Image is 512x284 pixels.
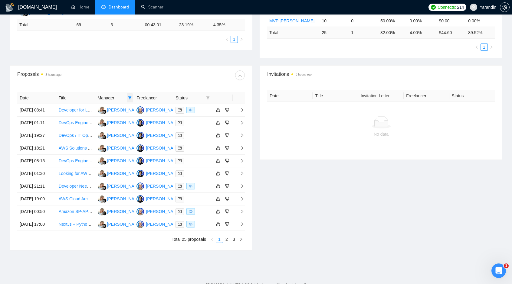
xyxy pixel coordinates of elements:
[17,104,56,117] td: [DATE] 08:41
[216,184,220,189] span: like
[475,45,479,49] span: left
[136,170,144,177] img: MS
[98,209,142,214] a: AK[PERSON_NAME]
[59,108,152,112] a: Developer for Livestream Donation Platform MVP
[134,92,173,104] th: Freelancer
[136,158,181,163] a: MS[PERSON_NAME]
[56,205,95,218] td: Amazon SP-API & Ads API Data Engineer (Python, AWS) - MVP Data Pipeline
[225,108,229,112] span: dislike
[136,145,181,150] a: MS[PERSON_NAME]
[102,224,107,228] img: gigradar-bm.png
[56,142,95,155] td: AWS Solutions Architect
[107,208,142,215] div: [PERSON_NAME]
[216,108,220,112] span: like
[172,236,206,243] li: Total 25 proposals
[215,144,222,152] button: like
[216,222,220,227] span: like
[206,96,210,100] span: filter
[59,196,251,201] a: AWS Cloud Architect / DevOps Engineer – Secure App Deployment (Aurora, App Runner/ECS, CI/CD)
[211,19,245,31] td: 4.35 %
[17,180,56,193] td: [DATE] 21:11
[210,237,214,241] span: left
[107,119,142,126] div: [PERSON_NAME]
[98,208,105,215] img: AK
[102,198,107,203] img: gigradar-bm.png
[98,144,105,152] img: AK
[238,236,245,243] button: right
[404,90,449,102] th: Freelancer
[215,195,222,202] button: like
[56,104,95,117] td: Developer for Livestream Donation Platform MVP
[436,27,466,38] td: $ 44.60
[216,146,220,150] span: like
[215,208,222,215] button: like
[178,134,182,137] span: mail
[17,193,56,205] td: [DATE] 19:00
[431,5,436,10] img: upwork-logo.png
[215,221,222,228] button: like
[98,158,142,163] a: AK[PERSON_NAME]
[215,106,222,114] button: like
[136,182,144,190] img: AY
[98,170,105,177] img: AK
[238,36,245,43] button: right
[56,117,95,129] td: DevOps Engineer Needed for GCP Deployment and Management
[224,144,231,152] button: dislike
[224,208,231,215] button: dislike
[235,171,244,176] span: right
[189,210,192,213] span: eye
[230,236,238,243] li: 3
[189,184,192,188] span: eye
[102,148,107,152] img: gigradar-bm.png
[136,195,144,203] img: MS
[98,183,142,188] a: AK[PERSON_NAME]
[216,209,220,214] span: like
[319,15,349,27] td: 10
[141,5,163,10] a: searchScanner
[231,36,238,43] a: 1
[225,171,229,176] span: dislike
[488,44,495,51] li: Next Page
[178,222,182,226] span: mail
[17,70,131,80] div: Proposals
[59,158,159,163] a: DevOps Engineer for AI Infrastructure at [DATE] Labs
[107,170,142,177] div: [PERSON_NAME]
[5,3,15,12] img: logo
[267,27,319,38] td: Total
[349,15,378,27] td: 0
[436,15,466,27] td: $0.00
[235,73,245,78] span: download
[136,120,181,125] a: MS[PERSON_NAME]
[466,15,495,27] td: 0.00%
[269,18,314,23] a: MVP [PERSON_NAME]
[235,146,244,150] span: right
[223,36,231,43] button: left
[216,133,220,138] span: like
[107,157,142,164] div: [PERSON_NAME]
[98,196,142,201] a: AK[PERSON_NAME]
[102,186,107,190] img: gigradar-bm.png
[488,44,495,51] button: right
[471,5,476,9] span: user
[108,19,143,31] td: 3
[407,27,437,38] td: 4.00 %
[59,209,206,214] a: Amazon SP-API & Ads API Data Engineer (Python, AWS) - MVP Data Pipeline
[143,19,177,31] td: 00:43:01
[481,44,488,51] li: 1
[56,129,95,142] td: DevOps / IT Ops Engineer for Web App (Docker, GCP, CI/CD, Stripe)
[17,218,56,231] td: [DATE] 17:00
[319,27,349,38] td: 25
[102,211,107,215] img: gigradar-bm.png
[216,196,220,201] span: like
[56,167,95,180] td: Looking for AWS Infrastructure Expert to Setup Agents
[56,180,95,193] td: Developer Needed for MVP Data-Driven Web App
[136,221,144,228] img: AY
[225,196,229,201] span: dislike
[45,73,61,76] time: 3 hours ago
[216,120,220,125] span: like
[178,121,182,124] span: mail
[225,222,229,227] span: dislike
[449,90,495,102] th: Status
[98,221,142,226] a: AK[PERSON_NAME]
[215,182,222,190] button: like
